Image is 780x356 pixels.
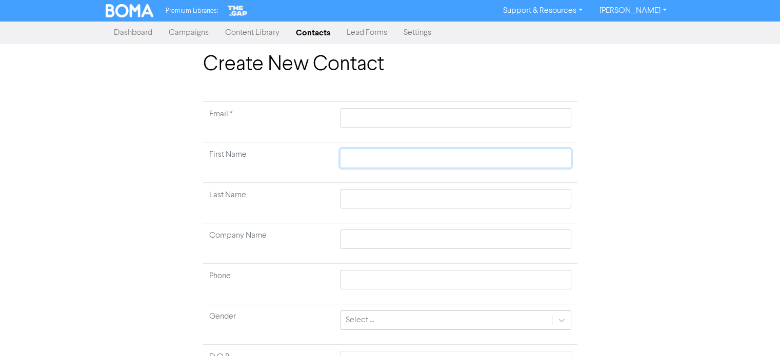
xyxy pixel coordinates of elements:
[106,23,161,43] a: Dashboard
[161,23,217,43] a: Campaigns
[203,304,334,345] td: Gender
[203,142,334,183] td: First Name
[395,23,439,43] a: Settings
[217,23,288,43] a: Content Library
[166,8,218,14] span: Premium Libraries:
[203,52,577,77] h1: Create New Contact
[346,314,374,326] div: Select ...
[203,183,334,223] td: Last Name
[203,102,334,142] td: Required
[226,4,249,17] img: The Gap
[288,23,338,43] a: Contacts
[591,3,674,19] a: [PERSON_NAME]
[203,264,334,304] td: Phone
[729,307,780,356] iframe: Chat Widget
[338,23,395,43] a: Lead Forms
[106,4,154,17] img: BOMA Logo
[495,3,591,19] a: Support & Resources
[203,223,334,264] td: Company Name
